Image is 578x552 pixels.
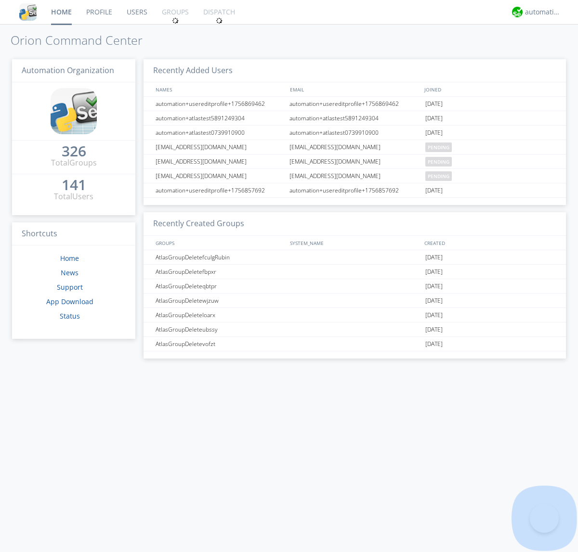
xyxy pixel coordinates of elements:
[153,236,285,250] div: GROUPS
[153,308,287,322] div: AtlasGroupDeleteloarx
[425,97,443,111] span: [DATE]
[287,183,423,197] div: automation+usereditprofile+1756857692
[425,183,443,198] span: [DATE]
[62,146,86,157] a: 326
[57,282,83,292] a: Support
[144,322,566,337] a: AtlasGroupDeleteubssy[DATE]
[153,154,287,168] div: [EMAIL_ADDRESS][DOMAIN_NAME]
[153,183,287,197] div: automation+usereditprofile+1756857692
[287,169,423,183] div: [EMAIL_ADDRESS][DOMAIN_NAME]
[153,97,287,111] div: automation+usereditprofile+1756869462
[144,111,566,126] a: automation+atlastest5891249304automation+atlastest5891249304[DATE]
[425,126,443,140] span: [DATE]
[425,142,452,152] span: pending
[144,250,566,265] a: AtlasGroupDeletefculgRubin[DATE]
[62,180,86,191] a: 141
[144,265,566,279] a: AtlasGroupDeletefbpxr[DATE]
[425,111,443,126] span: [DATE]
[144,212,566,236] h3: Recently Created Groups
[288,82,422,96] div: EMAIL
[12,222,135,246] h3: Shortcuts
[144,279,566,294] a: AtlasGroupDeleteqbtpr[DATE]
[425,279,443,294] span: [DATE]
[144,308,566,322] a: AtlasGroupDeleteloarx[DATE]
[144,126,566,140] a: automation+atlastest0739910900automation+atlastest0739910900[DATE]
[153,294,287,308] div: AtlasGroupDeletewjzuw
[425,171,452,181] span: pending
[288,236,422,250] div: SYSTEM_NAME
[172,17,179,24] img: spin.svg
[287,154,423,168] div: [EMAIL_ADDRESS][DOMAIN_NAME]
[153,126,287,140] div: automation+atlastest0739910900
[425,322,443,337] span: [DATE]
[422,236,557,250] div: CREATED
[54,191,93,202] div: Total Users
[51,157,97,168] div: Total Groups
[287,140,423,154] div: [EMAIL_ADDRESS][DOMAIN_NAME]
[153,337,287,351] div: AtlasGroupDeletevofzt
[425,294,443,308] span: [DATE]
[144,294,566,308] a: AtlasGroupDeletewjzuw[DATE]
[153,265,287,279] div: AtlasGroupDeletefbpxr
[422,82,557,96] div: JOINED
[153,82,285,96] div: NAMES
[153,111,287,125] div: automation+atlastest5891249304
[287,111,423,125] div: automation+atlastest5891249304
[287,126,423,140] div: automation+atlastest0739910900
[153,140,287,154] div: [EMAIL_ADDRESS][DOMAIN_NAME]
[530,504,559,533] iframe: Toggle Customer Support
[287,97,423,111] div: automation+usereditprofile+1756869462
[525,7,561,17] div: automation+atlas
[62,180,86,190] div: 141
[144,169,566,183] a: [EMAIL_ADDRESS][DOMAIN_NAME][EMAIL_ADDRESS][DOMAIN_NAME]pending
[144,183,566,198] a: automation+usereditprofile+1756857692automation+usereditprofile+1756857692[DATE]
[153,169,287,183] div: [EMAIL_ADDRESS][DOMAIN_NAME]
[19,3,37,21] img: cddb5a64eb264b2086981ab96f4c1ba7
[51,88,97,134] img: cddb5a64eb264b2086981ab96f4c1ba7
[153,322,287,336] div: AtlasGroupDeleteubssy
[46,297,93,306] a: App Download
[153,279,287,293] div: AtlasGroupDeleteqbtpr
[425,157,452,167] span: pending
[144,337,566,351] a: AtlasGroupDeletevofzt[DATE]
[512,7,523,17] img: d2d01cd9b4174d08988066c6d424eccd
[61,268,79,277] a: News
[425,337,443,351] span: [DATE]
[22,65,114,76] span: Automation Organization
[144,154,566,169] a: [EMAIL_ADDRESS][DOMAIN_NAME][EMAIL_ADDRESS][DOMAIN_NAME]pending
[62,146,86,156] div: 326
[144,97,566,111] a: automation+usereditprofile+1756869462automation+usereditprofile+1756869462[DATE]
[153,250,287,264] div: AtlasGroupDeletefculgRubin
[216,17,223,24] img: spin.svg
[144,140,566,154] a: [EMAIL_ADDRESS][DOMAIN_NAME][EMAIL_ADDRESS][DOMAIN_NAME]pending
[60,311,80,321] a: Status
[425,308,443,322] span: [DATE]
[60,254,79,263] a: Home
[425,250,443,265] span: [DATE]
[144,59,566,83] h3: Recently Added Users
[425,265,443,279] span: [DATE]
